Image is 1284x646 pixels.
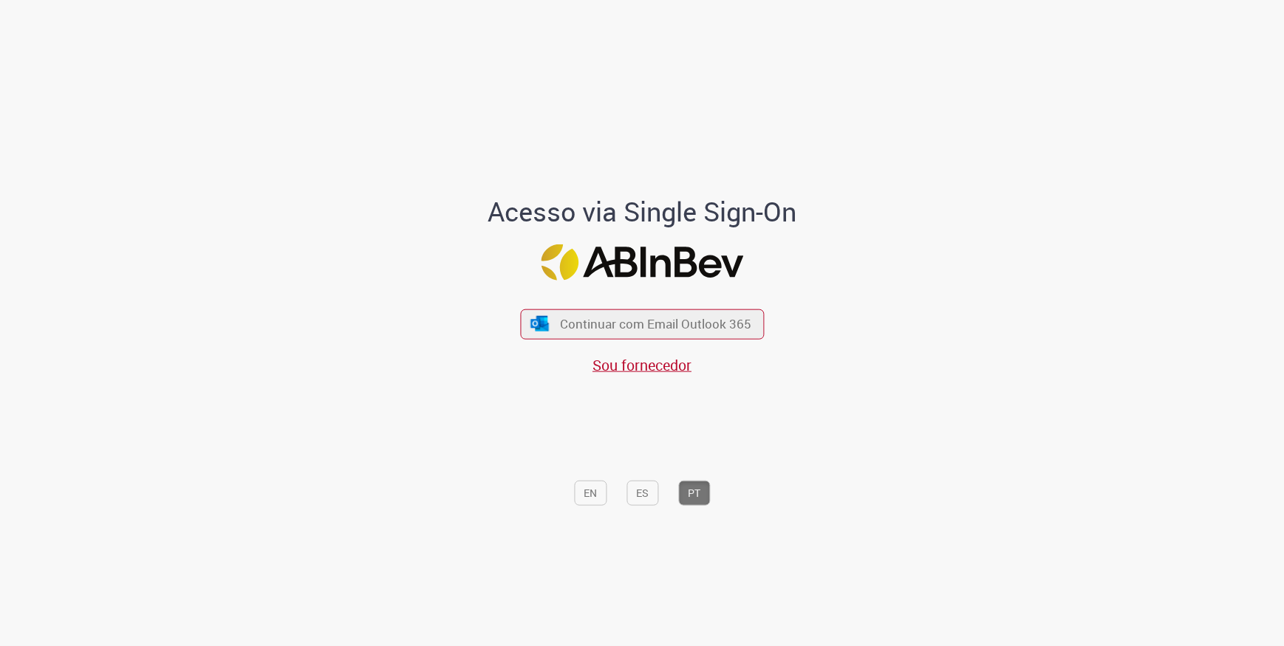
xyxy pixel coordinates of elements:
img: ícone Azure/Microsoft 360 [530,316,550,331]
h1: Acesso via Single Sign-On [437,197,847,227]
button: PT [678,481,710,506]
img: Logo ABInBev [541,244,743,281]
a: Sou fornecedor [593,354,691,374]
span: Continuar com Email Outlook 365 [561,315,752,332]
button: ícone Azure/Microsoft 360 Continuar com Email Outlook 365 [520,309,764,339]
button: EN [574,481,607,506]
button: ES [626,481,658,506]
